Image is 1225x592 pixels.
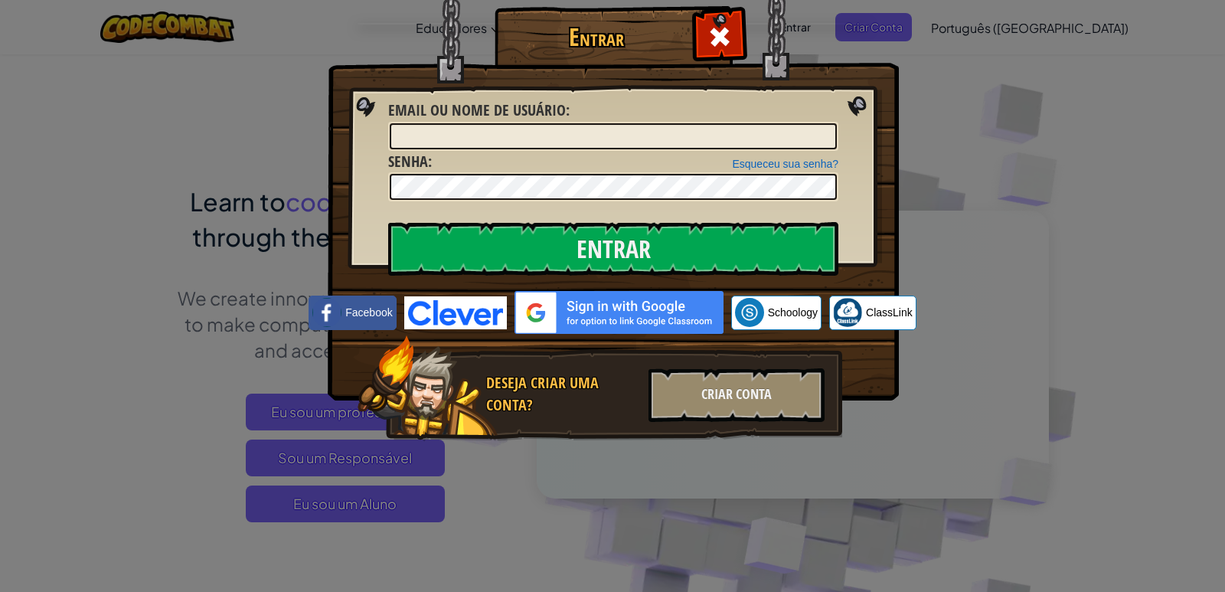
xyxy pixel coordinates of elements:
a: Esqueceu sua senha? [732,158,838,170]
label: : [388,151,432,173]
span: ClassLink [866,305,913,320]
img: classlink-logo-small.png [833,298,862,327]
img: schoology.png [735,298,764,327]
img: facebook_small.png [312,298,341,327]
div: Criar Conta [648,368,825,422]
span: Schoology [768,305,818,320]
label: : [388,100,570,122]
span: Facebook [345,305,392,320]
span: Email ou nome de usuário [388,100,566,120]
input: Entrar [388,222,838,276]
img: gplus_sso_button2.svg [514,291,724,334]
div: Deseja Criar uma Conta? [486,372,639,416]
h1: Entrar [498,24,694,51]
img: clever-logo-blue.png [404,296,507,329]
span: Senha [388,151,428,172]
